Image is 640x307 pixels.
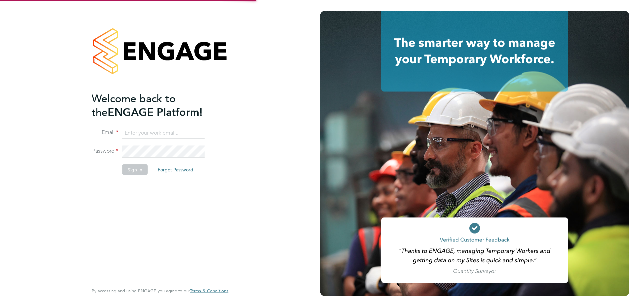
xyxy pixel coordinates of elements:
button: Sign In [122,164,148,175]
a: Terms & Conditions [190,288,228,294]
input: Enter your work email... [122,127,205,139]
h2: ENGAGE Platform! [92,92,222,119]
button: Forgot Password [152,164,199,175]
span: Welcome back to the [92,92,176,119]
label: Password [92,148,118,155]
span: By accessing and using ENGAGE you agree to our [92,288,228,294]
label: Email [92,129,118,136]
